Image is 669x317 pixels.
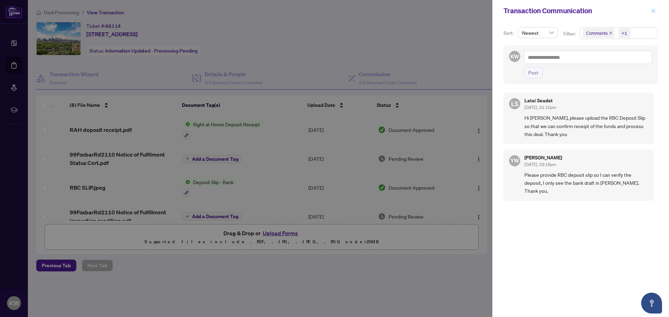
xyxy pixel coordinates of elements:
span: Hi [PERSON_NAME], please upload the RBC Deposit Slip so that we can confirm receipt of the funds ... [524,114,648,138]
button: Post [524,67,543,79]
span: Comments [583,28,614,38]
h5: [PERSON_NAME] [524,155,562,160]
span: close [651,8,656,13]
p: Sort: [503,29,515,37]
span: Please provide RBC deposit slip so I can verify the deposit, I only see the bank draft in [PERSON... [524,171,648,195]
span: Newest [522,27,554,38]
span: KW [510,52,519,61]
p: Filter: [563,30,577,38]
span: [DATE], 01:12pm [524,105,556,110]
span: Comments [586,30,608,37]
div: Transaction Communication [503,6,649,16]
div: +1 [622,30,627,37]
span: LS [511,99,518,109]
span: close [609,31,613,35]
span: [DATE], 03:16pm [524,162,556,167]
h5: Latai Seadat [524,98,556,103]
button: Open asap [641,293,662,314]
span: YW [510,156,519,165]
